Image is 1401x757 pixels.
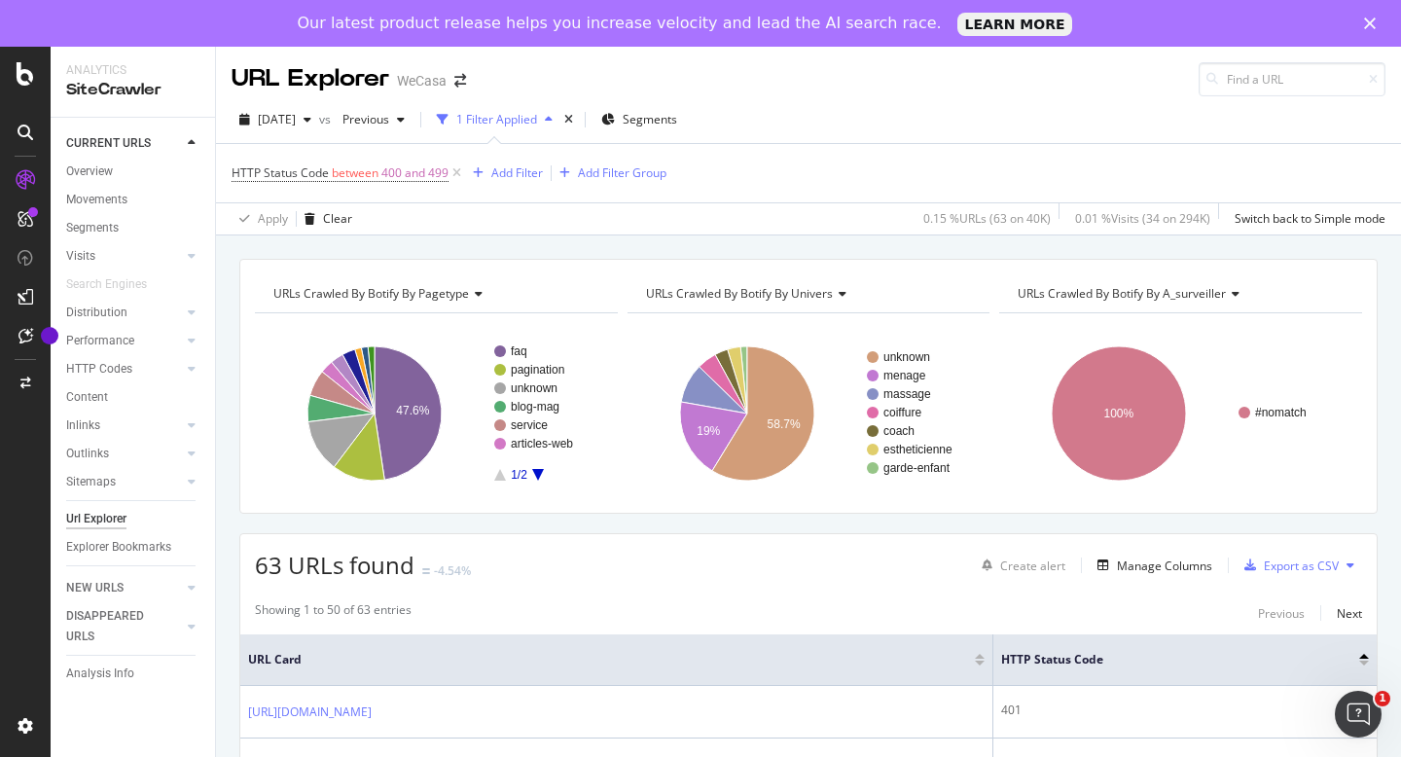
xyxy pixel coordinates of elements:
div: Add Filter Group [578,164,666,181]
a: Url Explorer [66,509,201,529]
button: Manage Columns [1090,554,1212,577]
button: [DATE] [232,104,319,135]
h4: URLs Crawled By Botify By a_surveiller [1014,278,1345,309]
a: NEW URLS [66,578,182,598]
span: Previous [335,111,389,127]
a: Explorer Bookmarks [66,537,201,558]
div: Showing 1 to 50 of 63 entries [255,601,412,625]
span: 1 [1375,691,1390,706]
text: blog-mag [511,400,559,414]
div: Tooltip anchor [41,327,58,344]
span: HTTP Status Code [232,164,329,181]
svg: A chart. [255,329,618,498]
span: between [332,164,378,181]
a: Performance [66,331,182,351]
div: 1 Filter Applied [456,111,537,127]
div: -4.54% [434,562,471,579]
text: 1/2 [511,468,527,482]
div: Outlinks [66,444,109,464]
text: 19% [697,424,720,438]
text: coiffure [883,406,921,419]
div: Explorer Bookmarks [66,537,171,558]
text: unknown [511,381,557,395]
a: Outlinks [66,444,182,464]
span: Segments [623,111,677,127]
div: Sitemaps [66,472,116,492]
div: Performance [66,331,134,351]
text: unknown [883,350,930,364]
text: service [511,418,548,432]
img: Equal [422,568,430,574]
button: Clear [297,203,352,234]
text: faq [511,344,527,358]
div: Search Engines [66,274,147,295]
div: Switch back to Simple mode [1235,210,1385,227]
div: Our latest product release helps you increase velocity and lead the AI search race. [298,14,942,33]
button: Segments [593,104,685,135]
text: massage [883,387,931,401]
a: Visits [66,246,182,267]
iframe: Intercom live chat [1335,691,1382,738]
div: SiteCrawler [66,79,199,101]
a: Overview [66,162,201,182]
text: articles-web [511,437,573,451]
a: Analysis Info [66,664,201,684]
a: Distribution [66,303,182,323]
a: LEARN MORE [957,13,1073,36]
div: Overview [66,162,113,182]
a: [URL][DOMAIN_NAME] [248,703,372,722]
div: Url Explorer [66,509,126,529]
div: 401 [1001,702,1369,719]
div: URL Explorer [232,62,389,95]
h4: URLs Crawled By Botify By pagetype [269,278,600,309]
h4: URLs Crawled By Botify By univers [642,278,973,309]
button: Next [1337,601,1362,625]
text: pagination [511,363,564,377]
div: Export as CSV [1264,558,1339,574]
button: Apply [232,203,288,234]
div: arrow-right-arrow-left [454,74,466,88]
a: Search Engines [66,274,166,295]
div: Previous [1258,605,1305,622]
input: Find a URL [1199,62,1385,96]
a: Inlinks [66,415,182,436]
div: Manage Columns [1117,558,1212,574]
a: DISAPPEARED URLS [66,606,182,647]
div: Analytics [66,62,199,79]
span: URLs Crawled By Botify By a_surveiller [1018,285,1226,302]
button: Add Filter [465,162,543,185]
text: 47.6% [396,404,429,417]
button: Export as CSV [1237,550,1339,581]
a: CURRENT URLS [66,133,182,154]
div: NEW URLS [66,578,124,598]
button: 1 Filter Applied [429,104,560,135]
button: Create alert [974,550,1065,581]
svg: A chart. [628,329,990,498]
div: Segments [66,218,119,238]
a: Sitemaps [66,472,182,492]
div: Analysis Info [66,664,134,684]
span: URLs Crawled By Botify By pagetype [273,285,469,302]
div: Movements [66,190,127,210]
button: Previous [335,104,413,135]
span: URLs Crawled By Botify By univers [646,285,833,302]
div: A chart. [999,329,1362,498]
a: HTTP Codes [66,359,182,379]
a: Content [66,387,201,408]
div: Next [1337,605,1362,622]
div: Visits [66,246,95,267]
div: HTTP Codes [66,359,132,379]
text: 58.7% [767,417,800,431]
div: 0.01 % Visits ( 34 on 294K ) [1075,210,1210,227]
text: #nomatch [1255,406,1307,419]
text: coach [883,424,915,438]
div: Distribution [66,303,127,323]
button: Switch back to Simple mode [1227,203,1385,234]
text: 100% [1104,407,1134,420]
span: URL Card [248,651,970,668]
div: Fermer [1364,18,1383,29]
span: HTTP Status Code [1001,651,1330,668]
div: Content [66,387,108,408]
span: 63 URLs found [255,549,414,581]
